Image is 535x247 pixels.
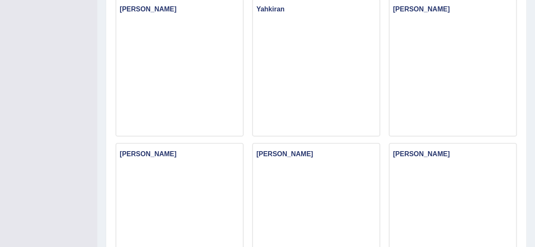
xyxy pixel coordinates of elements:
h3: [PERSON_NAME] [390,3,516,15]
h3: Yahkiran [253,3,379,15]
h3: [PERSON_NAME] [116,3,243,15]
h3: [PERSON_NAME] [253,148,379,160]
h3: [PERSON_NAME] [390,148,516,160]
h3: [PERSON_NAME] [116,148,243,160]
